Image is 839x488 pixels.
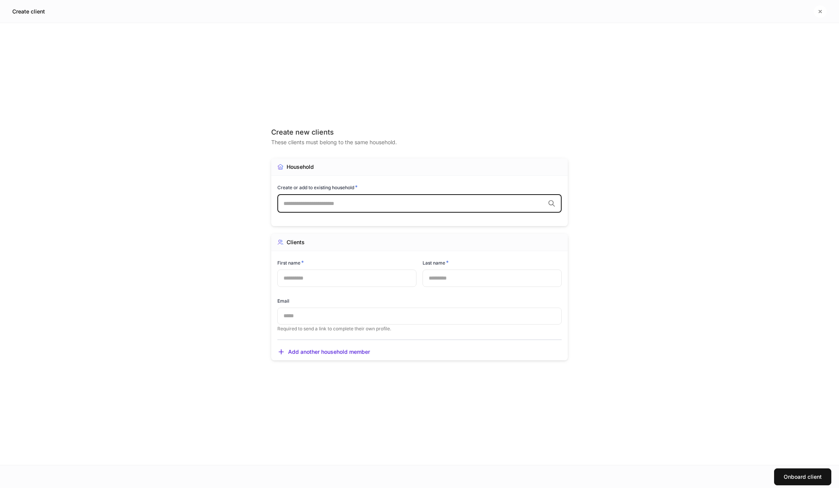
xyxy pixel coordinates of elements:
div: Clients [287,238,305,246]
h6: Create or add to existing household [277,183,358,191]
div: These clients must belong to the same household. [271,137,568,146]
p: Required to send a link to complete their own profile. [277,326,562,332]
button: Add another household member [277,348,370,356]
div: Household [287,163,314,171]
h6: First name [277,259,304,266]
h6: Last name [423,259,449,266]
h5: Create client [12,8,45,15]
button: Onboard client [774,468,831,485]
div: Onboard client [784,474,822,480]
h6: Email [277,297,289,305]
div: Create new clients [271,128,568,137]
